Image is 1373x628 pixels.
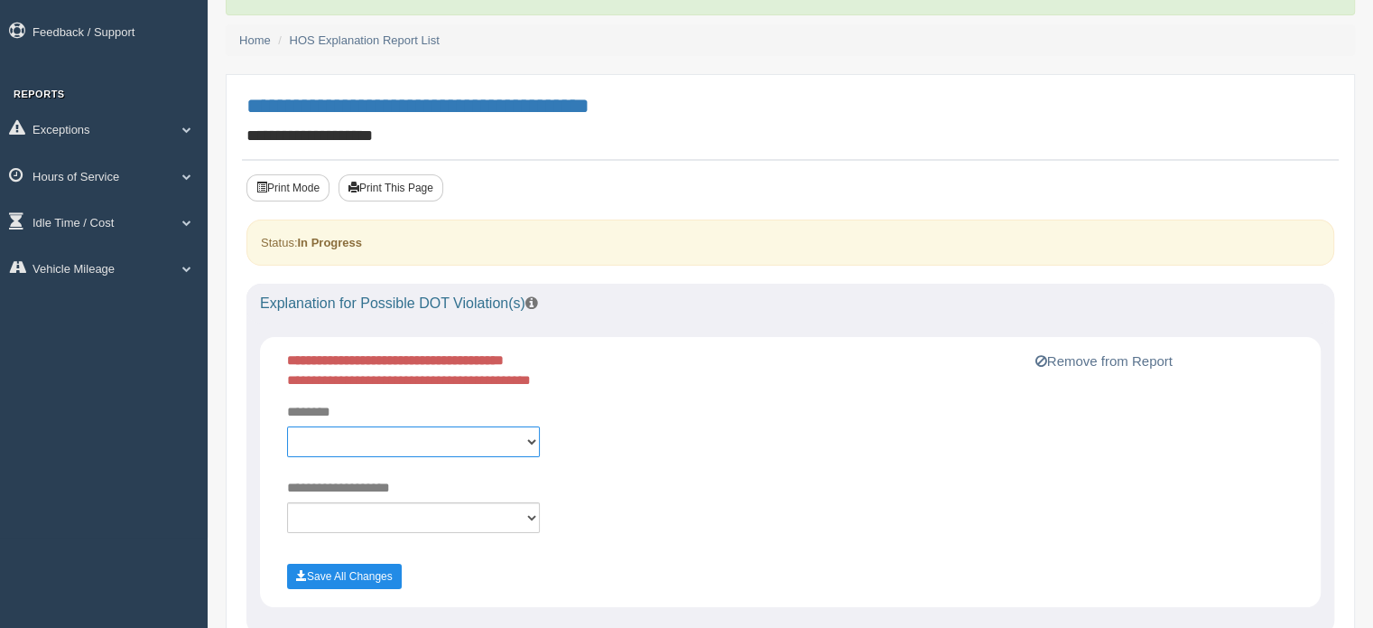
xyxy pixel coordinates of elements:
button: Save [287,564,402,589]
button: Remove from Report [1030,351,1178,372]
a: Home [239,33,271,47]
button: Print Mode [246,174,329,202]
div: Explanation for Possible DOT Violation(s) [246,284,1334,323]
button: Print This Page [339,174,443,202]
strong: In Progress [297,236,362,249]
a: HOS Explanation Report List [290,33,440,47]
div: Status: [246,220,1334,266]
